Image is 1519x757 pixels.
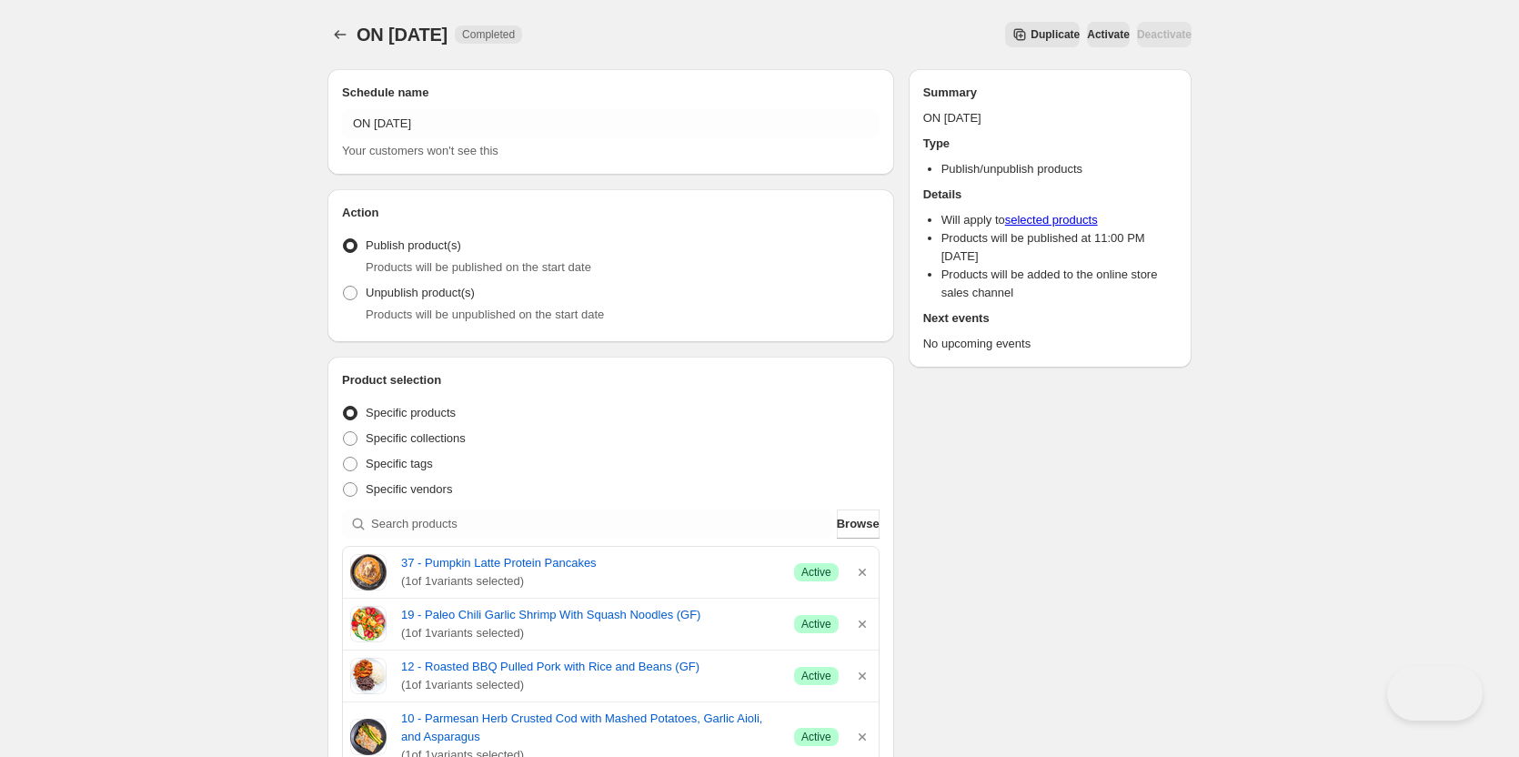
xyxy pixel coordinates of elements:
img: 12 - Roasted BBQ Pulled Pork with Rice and Beans (GF) [350,658,387,694]
h2: Next events [923,309,1177,328]
span: Publish product(s) [366,238,461,252]
button: Schedules [327,22,353,47]
li: Products will be added to the online store sales channel [941,266,1177,302]
span: Browse [837,515,880,533]
h2: Type [923,135,1177,153]
a: selected products [1005,213,1098,227]
span: Products will be published on the start date [366,260,591,274]
h2: Product selection [342,371,880,389]
h2: Schedule name [342,84,880,102]
span: Completed [462,27,515,42]
li: Will apply to [941,211,1177,229]
p: ON [DATE] [923,109,1177,127]
span: Active [801,565,831,580]
span: Your customers won't see this [342,144,498,157]
span: Activate [1087,27,1130,42]
a: 12 - Roasted BBQ Pulled Pork with Rice and Beans (GF) [401,658,780,676]
span: Specific products [366,406,456,419]
span: Unpublish product(s) [366,286,475,299]
span: Specific vendors [366,482,452,496]
h2: Action [342,204,880,222]
li: Products will be published at 11:00 PM [DATE] [941,229,1177,266]
h2: Details [923,186,1177,204]
span: Specific tags [366,457,433,470]
img: 19 - Paleo Chili Garlic Shrimp With Squash Noodles (GF) [350,606,387,642]
span: Active [801,730,831,744]
button: Activate [1087,22,1130,47]
li: Publish/unpublish products [941,160,1177,178]
span: ON [DATE] [357,25,448,45]
span: ( 1 of 1 variants selected) [401,572,780,590]
span: Active [801,617,831,631]
span: ( 1 of 1 variants selected) [401,624,780,642]
h2: Summary [923,84,1177,102]
span: Duplicate [1031,27,1080,42]
span: Specific collections [366,431,466,445]
span: Active [801,669,831,683]
a: 10 - Parmesan Herb Crusted Cod with Mashed Potatoes, Garlic Aioli, and Asparagus [401,710,780,746]
input: Search products [371,510,833,539]
span: Products will be unpublished on the start date [366,308,604,321]
button: Browse [837,510,880,539]
iframe: Toggle Customer Support [1387,666,1483,721]
a: 19 - Paleo Chili Garlic Shrimp With Squash Noodles (GF) [401,606,780,624]
p: No upcoming events [923,335,1177,353]
a: 37 - Pumpkin Latte Protein Pancakes [401,554,780,572]
span: ( 1 of 1 variants selected) [401,676,780,694]
button: Secondary action label [1005,22,1080,47]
